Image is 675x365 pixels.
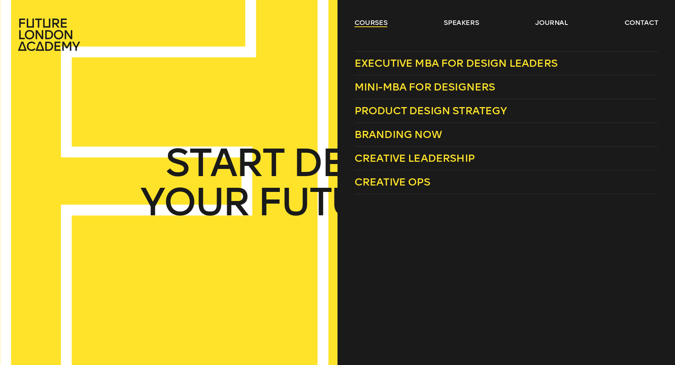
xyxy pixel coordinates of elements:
[354,18,388,27] a: courses
[354,176,430,188] span: Creative Ops
[354,51,658,75] a: Executive MBA for Design Leaders
[625,18,658,27] a: contact
[354,75,658,99] a: Mini-MBA for Designers
[535,18,568,27] a: journal
[354,81,495,93] span: Mini-MBA for Designers
[354,152,475,164] span: Creative Leadership
[354,123,658,147] a: Branding Now
[354,57,557,69] span: Executive MBA for Design Leaders
[354,147,658,170] a: Creative Leadership
[354,104,507,117] span: Product Design Strategy
[354,128,442,141] span: Branding Now
[354,99,658,123] a: Product Design Strategy
[444,18,479,27] a: speakers
[354,170,658,194] a: Creative Ops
